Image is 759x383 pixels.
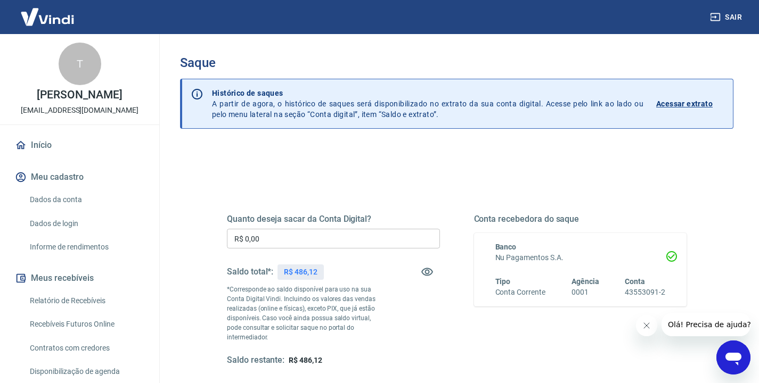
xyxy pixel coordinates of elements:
span: Olá! Precisa de ajuda? [6,7,89,16]
p: Histórico de saques [212,88,643,98]
iframe: Botão para abrir a janela de mensagens [716,340,750,374]
a: Dados da conta [26,189,146,211]
h5: Saldo restante: [227,355,284,366]
img: Vindi [13,1,82,33]
button: Meu cadastro [13,165,146,189]
a: Acessar extrato [656,88,724,120]
p: Acessar extrato [656,98,713,109]
p: *Corresponde ao saldo disponível para uso na sua Conta Digital Vindi. Incluindo os valores das ve... [227,285,387,342]
h6: Conta Corrente [495,287,545,298]
h6: Nu Pagamentos S.A. [495,252,666,263]
button: Sair [708,7,746,27]
h5: Quanto deseja sacar da Conta Digital? [227,214,440,224]
span: Banco [495,243,517,251]
span: Tipo [495,277,511,286]
a: Informe de rendimentos [26,236,146,258]
button: Meus recebíveis [13,267,146,290]
span: R$ 486,12 [289,356,322,364]
span: Agência [572,277,599,286]
h3: Saque [180,55,733,70]
p: R$ 486,12 [284,267,317,278]
h6: 43553091-2 [625,287,665,298]
a: Início [13,134,146,157]
p: [PERSON_NAME] [37,89,122,101]
div: T [59,43,101,85]
a: Dados de login [26,213,146,235]
a: Disponibilização de agenda [26,361,146,382]
iframe: Fechar mensagem [636,315,657,336]
a: Contratos com credores [26,337,146,359]
p: A partir de agora, o histórico de saques será disponibilizado no extrato da sua conta digital. Ac... [212,88,643,120]
iframe: Mensagem da empresa [662,313,750,336]
a: Recebíveis Futuros Online [26,313,146,335]
a: Relatório de Recebíveis [26,290,146,312]
h5: Conta recebedora do saque [474,214,687,224]
span: Conta [625,277,645,286]
h5: Saldo total*: [227,267,273,277]
p: [EMAIL_ADDRESS][DOMAIN_NAME] [21,105,138,116]
h6: 0001 [572,287,599,298]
